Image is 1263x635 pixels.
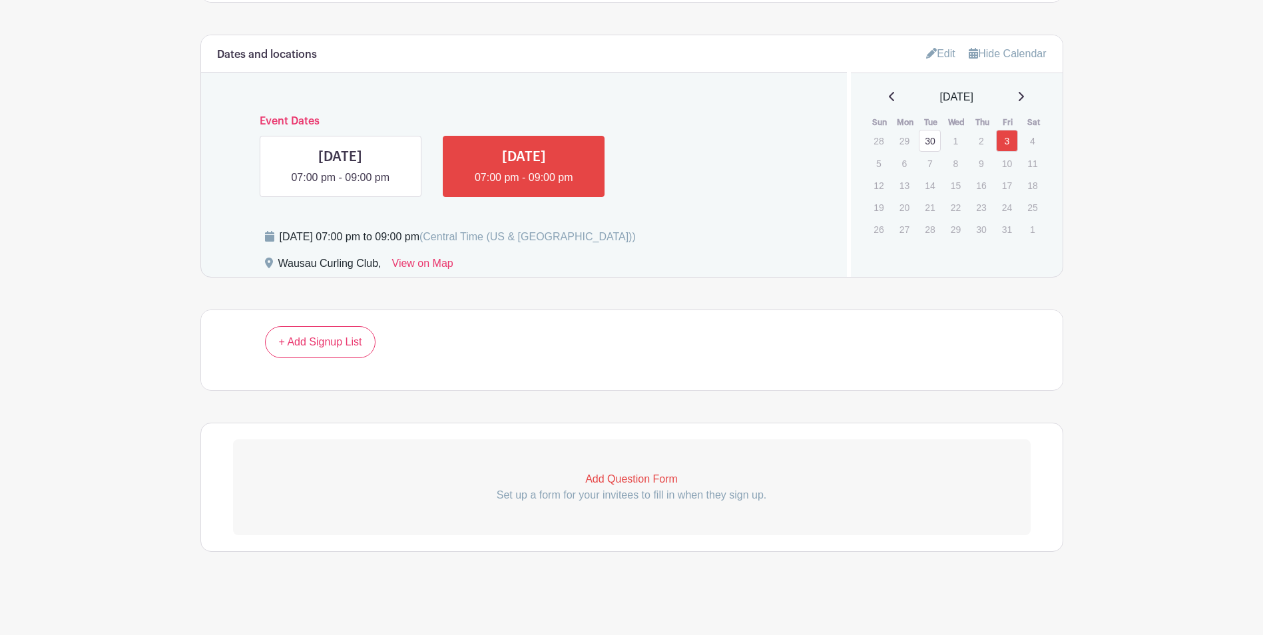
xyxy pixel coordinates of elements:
p: 13 [893,175,915,196]
p: 23 [970,197,992,218]
a: + Add Signup List [265,326,376,358]
p: 18 [1021,175,1043,196]
p: 14 [919,175,941,196]
span: [DATE] [940,89,973,105]
p: 1 [945,130,967,151]
p: 8 [945,153,967,174]
p: 28 [868,130,889,151]
span: (Central Time (US & [GEOGRAPHIC_DATA])) [419,231,636,242]
p: 4 [1021,130,1043,151]
p: 6 [893,153,915,174]
th: Thu [969,116,995,129]
p: 9 [970,153,992,174]
a: Add Question Form Set up a form for your invitees to fill in when they sign up. [233,439,1031,535]
p: 27 [893,219,915,240]
th: Wed [944,116,970,129]
th: Sat [1021,116,1047,129]
p: 25 [1021,197,1043,218]
p: 21 [919,197,941,218]
p: 29 [945,219,967,240]
p: 26 [868,219,889,240]
p: 31 [996,219,1018,240]
p: 12 [868,175,889,196]
p: 15 [945,175,967,196]
p: 19 [868,197,889,218]
p: 16 [970,175,992,196]
div: Wausau Curling Club, [278,256,381,277]
p: 17 [996,175,1018,196]
a: Edit [926,43,955,65]
th: Sun [867,116,893,129]
p: Add Question Form [233,471,1031,487]
a: Hide Calendar [969,48,1046,59]
p: 10 [996,153,1018,174]
a: View on Map [392,256,453,277]
th: Tue [918,116,944,129]
div: [DATE] 07:00 pm to 09:00 pm [280,229,636,245]
p: 28 [919,219,941,240]
p: 29 [893,130,915,151]
p: 24 [996,197,1018,218]
p: 30 [970,219,992,240]
p: 11 [1021,153,1043,174]
p: Set up a form for your invitees to fill in when they sign up. [233,487,1031,503]
p: 1 [1021,219,1043,240]
h6: Dates and locations [217,49,317,61]
th: Fri [995,116,1021,129]
p: 5 [868,153,889,174]
a: 3 [996,130,1018,152]
p: 2 [970,130,992,151]
p: 22 [945,197,967,218]
p: 7 [919,153,941,174]
p: 20 [893,197,915,218]
h6: Event Dates [249,115,800,128]
th: Mon [893,116,919,129]
a: 30 [919,130,941,152]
